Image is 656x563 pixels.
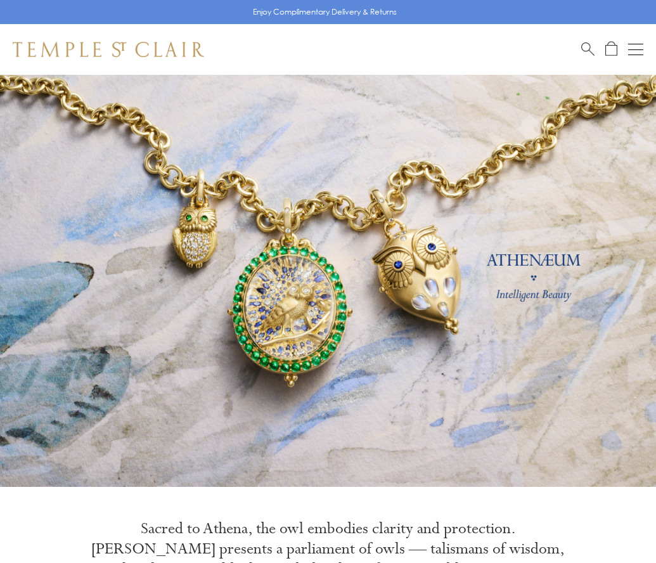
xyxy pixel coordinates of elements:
button: Open navigation [628,42,643,57]
img: Temple St. Clair [13,42,204,57]
a: Open Shopping Bag [605,41,617,57]
p: Enjoy Complimentary Delivery & Returns [253,6,397,18]
a: Search [581,41,595,57]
